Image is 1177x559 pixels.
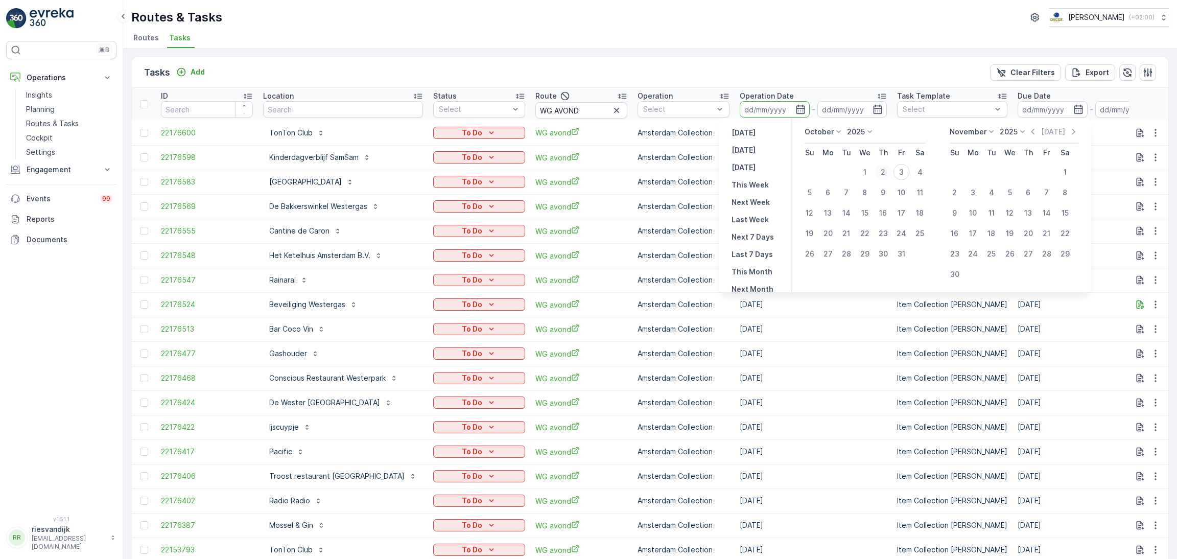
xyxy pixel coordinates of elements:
[30,8,74,29] img: logo_light-DOdMpM7g.png
[462,152,482,162] p: To Do
[727,248,777,261] button: Last 7 Days
[1013,145,1170,170] td: [DATE]
[983,184,1000,201] div: 4
[857,205,873,221] div: 15
[433,298,525,311] button: To Do
[727,266,776,278] button: This Month
[433,495,525,507] button: To Do
[820,184,836,201] div: 6
[140,423,148,431] div: Toggle Row Selected
[161,152,253,162] a: 22176598
[161,373,253,383] a: 22176468
[1020,225,1037,242] div: 20
[1020,246,1037,262] div: 27
[1086,67,1109,78] p: Export
[263,321,332,337] button: Bar Coco Vin
[161,471,253,481] span: 22176406
[983,246,1000,262] div: 25
[161,275,253,285] a: 22176547
[263,125,331,141] button: TonTon Club
[433,347,525,360] button: To Do
[535,102,627,119] input: Search
[732,197,770,207] p: Next Week
[1049,12,1064,23] img: basis-logo_rgb2x.png
[263,493,328,509] button: Radio Radio
[535,177,627,188] a: WG avond
[535,496,627,506] a: WG avond
[433,519,525,531] button: To Do
[535,324,627,335] a: WG avond
[893,225,910,242] div: 24
[161,422,253,432] span: 22176422
[735,390,892,415] td: [DATE]
[27,214,112,224] p: Reports
[22,88,116,102] a: Insights
[875,184,891,201] div: 9
[535,373,627,384] span: WG avond
[269,496,310,506] p: Radio Radio
[462,128,482,138] p: To Do
[269,250,370,261] p: Het Ketelhuis Amsterdam B.V.
[857,225,873,242] div: 22
[1013,121,1170,145] td: [DATE]
[433,151,525,164] button: To Do
[1065,64,1115,81] button: Export
[462,496,482,506] p: To Do
[433,176,525,188] button: To Do
[26,119,79,129] p: Routes & Tasks
[802,205,818,221] div: 12
[9,529,25,546] div: RR
[912,225,928,242] div: 25
[732,215,769,225] p: Last Week
[269,348,307,359] p: Gashouder
[27,235,112,245] p: Documents
[912,205,928,221] div: 18
[263,517,332,533] button: Mossel & Gin
[433,200,525,213] button: To Do
[727,127,760,139] button: Yesterday
[269,201,367,212] p: De Bakkerswinkel Westergas
[838,225,855,242] div: 21
[433,421,525,433] button: To Do
[727,231,778,243] button: Next 7 Days
[535,275,627,286] a: WG avond
[6,524,116,551] button: RRriesvandijk[EMAIL_ADDRESS][DOMAIN_NAME]
[875,246,891,262] div: 30
[161,324,253,334] span: 22176513
[269,471,405,481] p: Troost restaurant [GEOGRAPHIC_DATA]
[433,397,525,409] button: To Do
[820,205,836,221] div: 13
[1013,513,1170,538] td: [DATE]
[22,131,116,145] a: Cockpit
[161,177,253,187] span: 22176583
[535,250,627,261] a: WG avond
[172,66,209,78] button: Add
[161,201,253,212] a: 22176569
[140,448,148,456] div: Toggle Row Selected
[140,153,148,161] div: Toggle Row Selected
[140,325,148,333] div: Toggle Row Selected
[893,246,910,262] div: 31
[161,348,253,359] a: 22176477
[732,249,773,260] p: Last 7 Days
[269,152,359,162] p: Kinderdagverblijf SamSam
[263,296,364,313] button: Beveiliging Westergas
[462,275,482,285] p: To Do
[269,177,342,187] p: [GEOGRAPHIC_DATA]
[1013,317,1170,341] td: [DATE]
[263,419,317,435] button: Ijscuypje
[161,398,253,408] span: 22176424
[22,145,116,159] a: Settings
[140,472,148,480] div: Toggle Row Selected
[140,497,148,505] div: Toggle Row Selected
[263,444,311,460] button: Pacific
[140,350,148,358] div: Toggle Row Selected
[727,179,773,191] button: This Week
[1002,184,1018,201] div: 5
[535,299,627,310] a: WG avond
[893,164,910,180] div: 3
